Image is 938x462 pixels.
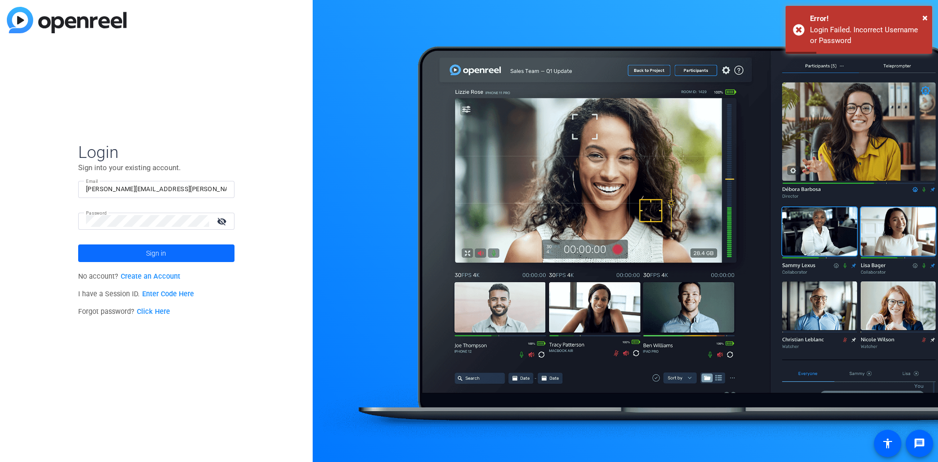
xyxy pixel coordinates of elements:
[7,7,127,33] img: blue-gradient.svg
[142,290,194,298] a: Enter Code Here
[922,10,928,25] button: Close
[137,308,170,316] a: Click Here
[78,162,234,173] p: Sign into your existing account.
[914,438,925,449] mat-icon: message
[121,272,180,281] a: Create an Account
[810,13,925,24] div: Error!
[882,438,894,449] mat-icon: accessibility
[211,214,234,228] mat-icon: visibility_off
[78,272,180,281] span: No account?
[810,24,925,46] div: Login Failed. Incorrect Username or Password
[78,308,170,316] span: Forgot password?
[78,290,194,298] span: I have a Session ID.
[86,183,227,195] input: Enter Email Address
[78,142,234,162] span: Login
[922,12,928,23] span: ×
[146,241,166,265] span: Sign in
[86,210,107,216] mat-label: Password
[78,244,234,262] button: Sign in
[86,178,98,184] mat-label: Email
